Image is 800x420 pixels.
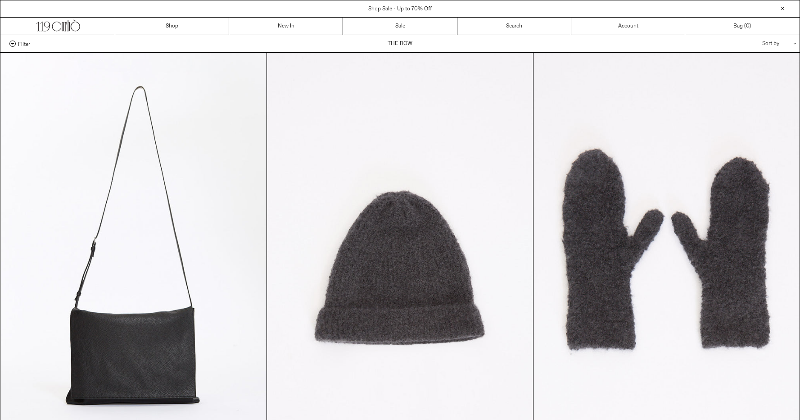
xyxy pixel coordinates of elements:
[18,41,30,47] span: Filter
[229,18,343,35] a: New In
[746,22,751,30] span: )
[343,18,457,35] a: Sale
[710,35,791,52] div: Sort by
[746,23,749,30] span: 0
[571,18,685,35] a: Account
[457,18,571,35] a: Search
[115,18,229,35] a: Shop
[368,5,432,13] a: Shop Sale - Up to 70% Off
[685,18,799,35] a: Bag ()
